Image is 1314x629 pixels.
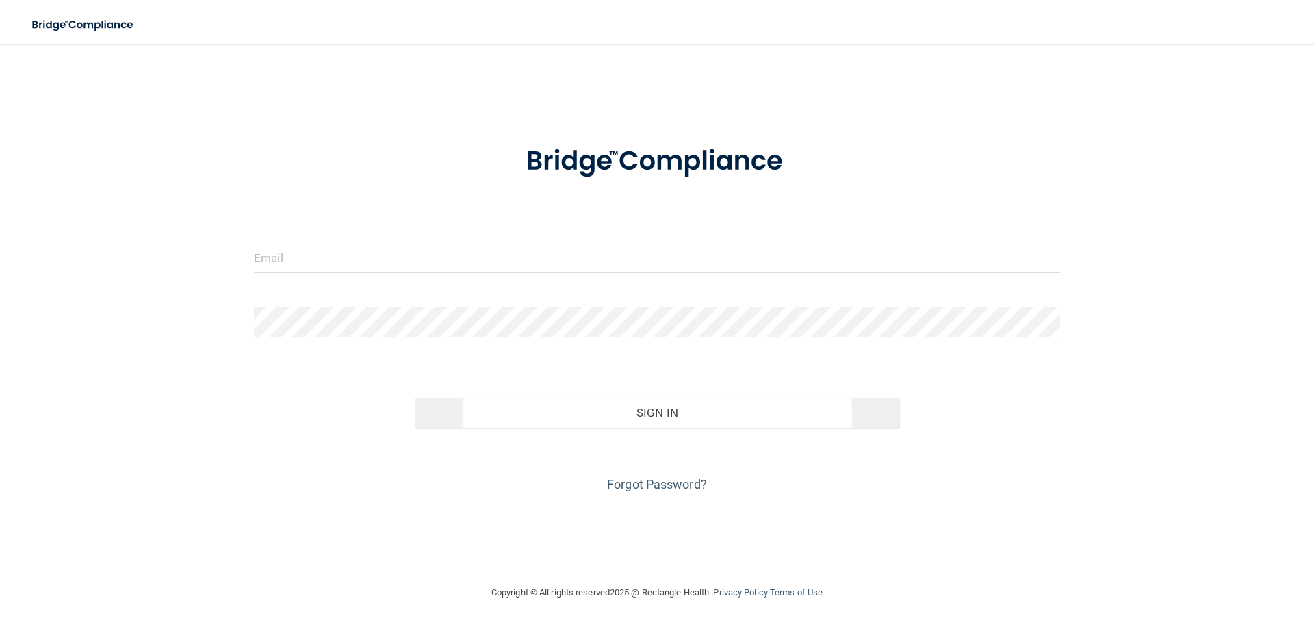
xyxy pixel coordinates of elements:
[254,242,1060,273] input: Email
[770,587,823,598] a: Terms of Use
[498,126,816,197] img: bridge_compliance_login_screen.278c3ca4.svg
[607,477,707,491] a: Forgot Password?
[415,398,899,428] button: Sign In
[713,587,767,598] a: Privacy Policy
[407,571,907,615] div: Copyright © All rights reserved 2025 @ Rectangle Health | |
[21,11,146,39] img: bridge_compliance_login_screen.278c3ca4.svg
